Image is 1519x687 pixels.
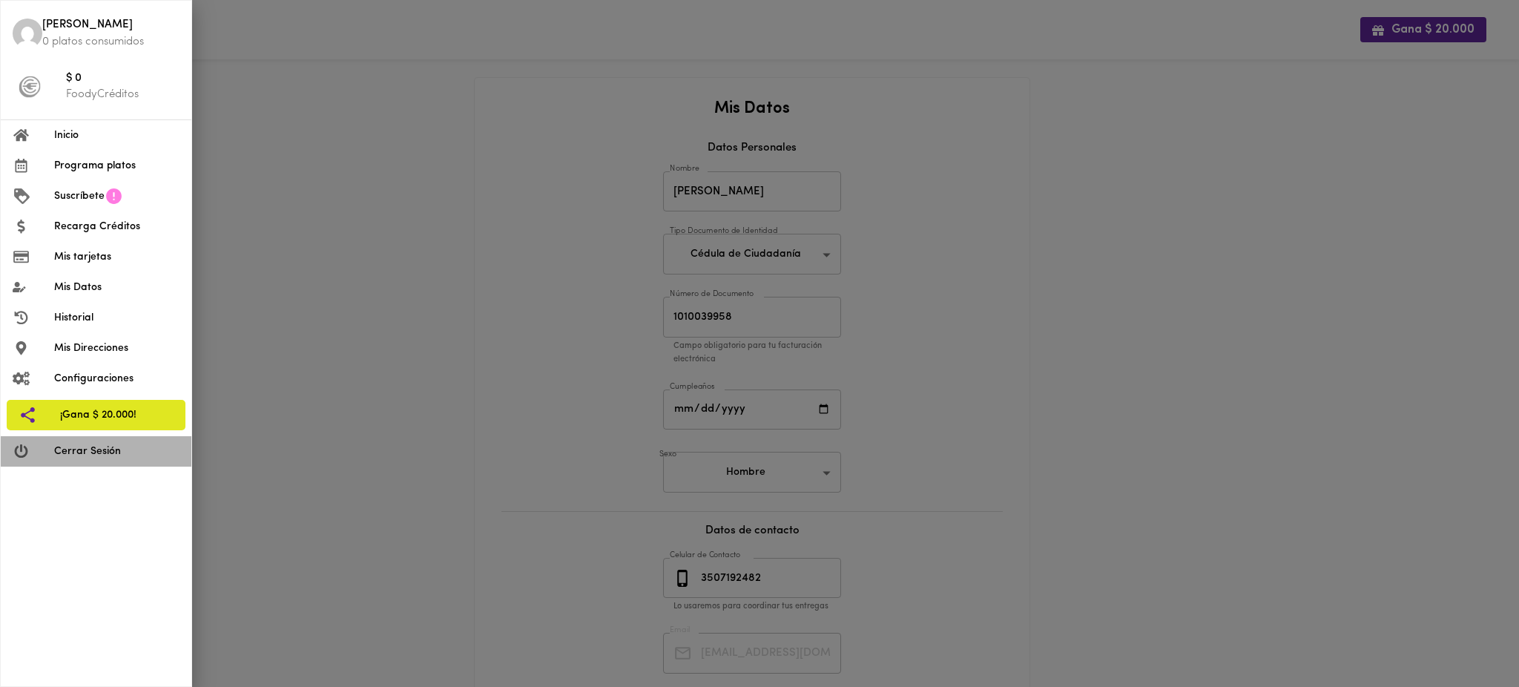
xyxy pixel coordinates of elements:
[54,444,179,459] span: Cerrar Sesión
[54,128,179,143] span: Inicio
[54,219,179,234] span: Recarga Créditos
[19,76,41,98] img: foody-creditos-black.png
[1433,601,1504,672] iframe: Messagebird Livechat Widget
[42,17,179,34] span: [PERSON_NAME]
[60,407,174,423] span: ¡Gana $ 20.000!
[54,280,179,295] span: Mis Datos
[54,188,105,204] span: Suscríbete
[66,70,179,88] span: $ 0
[54,158,179,174] span: Programa platos
[66,87,179,102] p: FoodyCréditos
[54,310,179,326] span: Historial
[54,371,179,387] span: Configuraciones
[54,341,179,356] span: Mis Direcciones
[54,249,179,265] span: Mis tarjetas
[42,34,179,50] p: 0 platos consumidos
